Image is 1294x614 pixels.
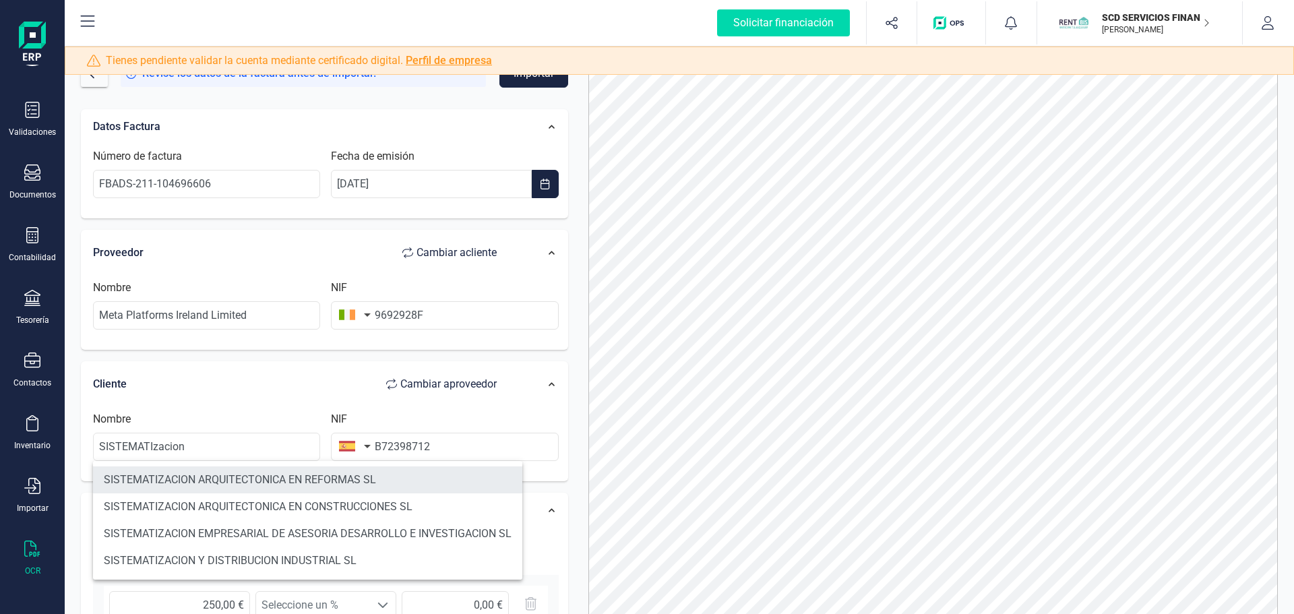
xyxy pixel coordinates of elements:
div: Solicitar financiación [717,9,850,36]
label: NIF [331,411,347,427]
div: OCR [25,565,40,576]
p: SCD SERVICIOS FINANCIEROS SL [1102,11,1210,24]
label: Número de factura [93,148,182,164]
div: Contactos [13,377,51,388]
span: Cambiar a proveedor [400,376,497,392]
label: Fecha de emisión [331,148,414,164]
div: Tesorería [16,315,49,326]
div: Importar [17,503,49,514]
div: Inventario [14,440,51,451]
li: SISTEMATIZACION EMPRESARIAL DE ASESORIA DESARROLLO E INVESTIGACION SL [93,520,522,547]
p: [PERSON_NAME] [1102,24,1210,35]
li: SISTEMATIZACION Y DISTRIBUCION INDUSTRIAL SL [93,547,522,574]
li: SISTEMATIZACION ARQUITECTONICA EN REFORMAS SL [93,466,522,493]
div: Cliente [93,371,510,398]
button: Cambiar acliente [389,239,510,266]
button: Cambiar aproveedor [373,371,510,398]
button: Logo de OPS [925,1,977,44]
span: Cambiar a cliente [417,245,497,261]
button: Solicitar financiación [701,1,866,44]
label: Nombre [93,280,131,296]
img: Logo Finanedi [19,22,46,65]
div: Documentos [9,189,56,200]
a: Perfil de empresa [406,54,492,67]
img: SC [1059,8,1088,38]
div: Validaciones [9,127,56,137]
div: Proveedor [93,239,510,266]
label: Nombre [93,411,131,427]
div: Contabilidad [9,252,56,263]
label: NIF [331,280,347,296]
img: Logo de OPS [933,16,969,30]
div: Datos Factura [86,112,517,142]
span: Tienes pendiente validar la cuenta mediante certificado digital. [106,53,492,69]
button: SCSCD SERVICIOS FINANCIEROS SL[PERSON_NAME] [1053,1,1226,44]
li: SISTEMATIZACION ARQUITECTONICA EN CONSTRUCCIONES SL [93,493,522,520]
